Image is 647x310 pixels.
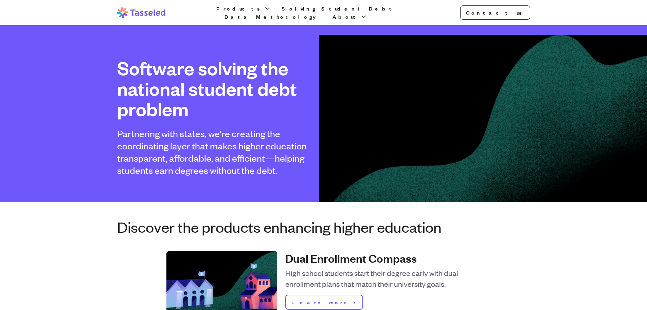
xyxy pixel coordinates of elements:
h3: Discover the products enhancing higher education [117,218,530,235]
button: About [331,13,369,21]
span: Products [216,4,263,13]
a: Data Methodology [223,13,323,21]
span: About [333,13,359,21]
h1: Software solving the national student debt problem [117,58,313,119]
a: Learn more [285,295,363,310]
h2: Partnering with states, we're creating the coordinating layer that makes higher education transpa... [117,127,313,176]
p: High school students start their degree early with dual enrollment plans that match their univers... [285,267,481,289]
a: Solving Student Debt [280,4,396,13]
a: Contact us [460,5,530,20]
button: Products [215,4,272,13]
h4: Dual Enrollment Compass [285,251,481,265]
span: Learn more [291,298,351,306]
